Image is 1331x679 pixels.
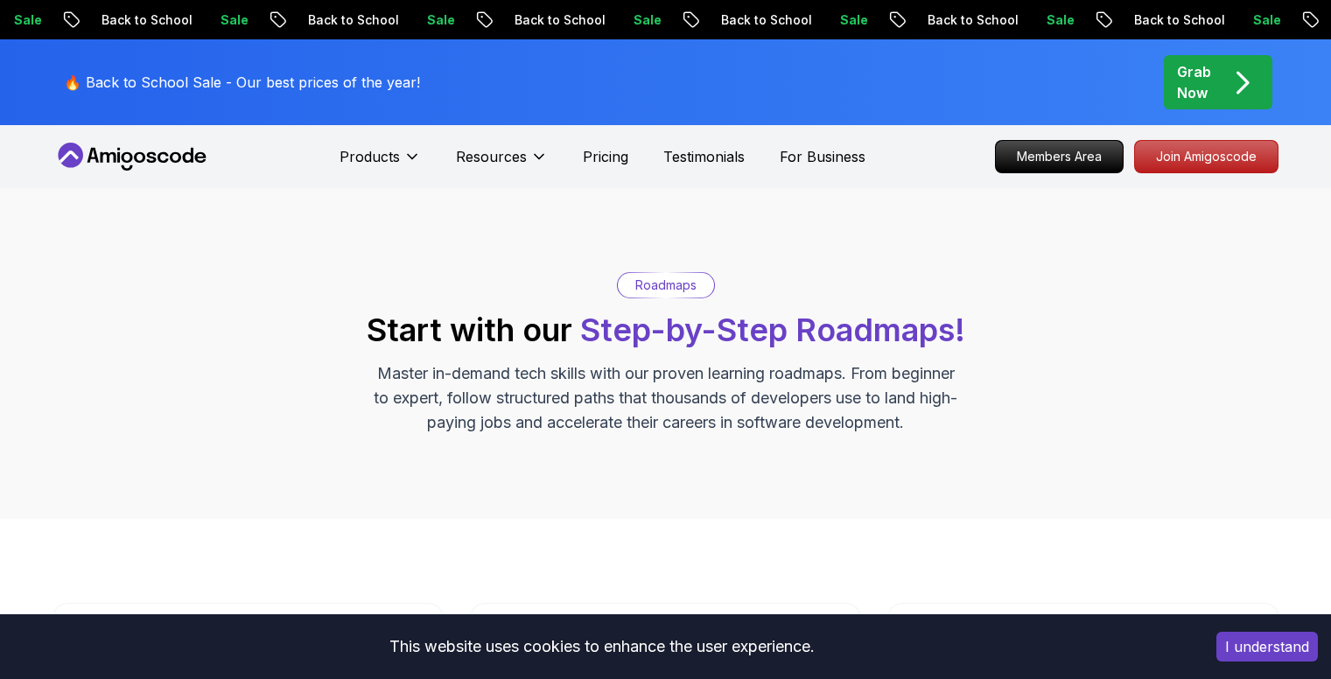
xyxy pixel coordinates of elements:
p: Sale [1033,11,1089,29]
p: Sale [413,11,469,29]
p: Back to School [707,11,826,29]
p: Back to School [501,11,620,29]
p: Sale [207,11,263,29]
a: Members Area [995,140,1124,173]
span: Step-by-Step Roadmaps! [580,311,965,349]
p: Back to School [294,11,413,29]
a: For Business [780,146,865,167]
p: Sale [620,11,676,29]
p: Sale [826,11,882,29]
div: This website uses cookies to enhance the user experience. [13,627,1190,666]
p: Join Amigoscode [1135,141,1278,172]
a: Join Amigoscode [1134,140,1278,173]
p: Grab Now [1177,61,1211,103]
p: Roadmaps [635,276,697,294]
button: Accept cookies [1216,632,1318,661]
p: Products [340,146,400,167]
p: Back to School [88,11,207,29]
p: Master in-demand tech skills with our proven learning roadmaps. From beginner to expert, follow s... [372,361,960,435]
p: Back to School [914,11,1033,29]
a: Testimonials [663,146,745,167]
p: Members Area [996,141,1123,172]
h2: Start with our [367,312,965,347]
a: Pricing [583,146,628,167]
p: Sale [1239,11,1295,29]
p: 🔥 Back to School Sale - Our best prices of the year! [64,72,420,93]
p: Resources [456,146,527,167]
button: Resources [456,146,548,181]
button: Products [340,146,421,181]
p: Back to School [1120,11,1239,29]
